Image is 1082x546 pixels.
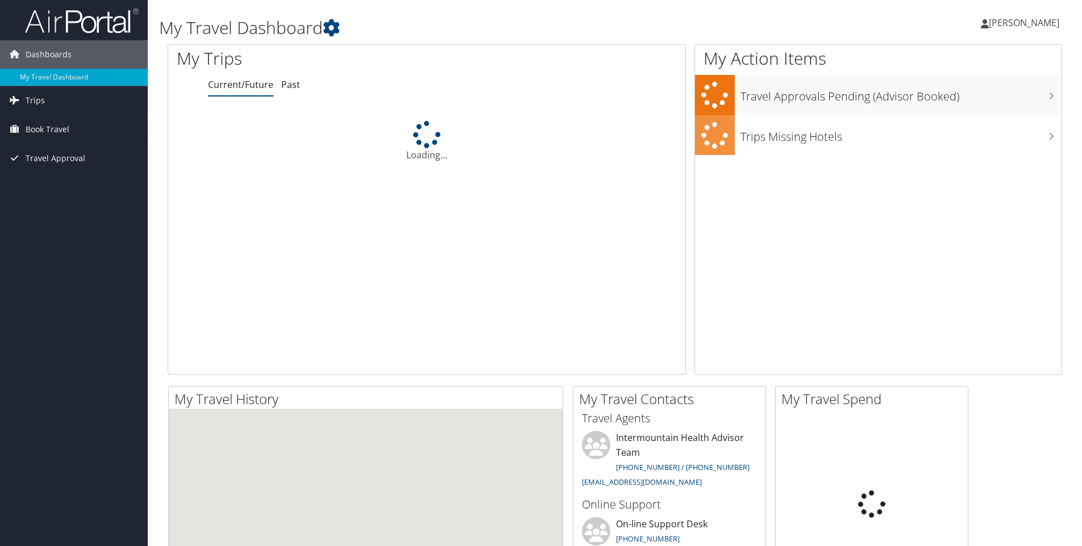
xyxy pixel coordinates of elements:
h3: Travel Agents [582,410,757,426]
span: Book Travel [26,115,69,144]
h3: Online Support [582,497,757,513]
li: Intermountain Health Advisor Team [576,431,763,492]
a: [EMAIL_ADDRESS][DOMAIN_NAME] [582,477,702,487]
a: Current/Future [208,78,273,91]
h2: My Travel History [174,389,563,409]
h2: My Travel Spend [781,389,968,409]
h1: My Trips [177,47,461,70]
h3: Trips Missing Hotels [740,123,1062,145]
a: Travel Approvals Pending (Advisor Booked) [695,75,1062,115]
span: [PERSON_NAME] [989,16,1059,29]
h3: Travel Approvals Pending (Advisor Booked) [740,83,1062,104]
a: Trips Missing Hotels [695,115,1062,156]
img: airportal-logo.png [25,7,139,34]
span: Travel Approval [26,144,85,173]
span: Trips [26,86,45,115]
a: [PHONE_NUMBER] / [PHONE_NUMBER] [616,462,750,472]
div: Loading... [168,121,685,162]
h1: My Travel Dashboard [159,16,767,40]
h2: My Travel Contacts [579,389,765,409]
a: Past [281,78,300,91]
a: [PHONE_NUMBER] [616,534,680,544]
a: [PERSON_NAME] [981,6,1071,40]
span: Dashboards [26,40,72,69]
h1: My Action Items [695,47,1062,70]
